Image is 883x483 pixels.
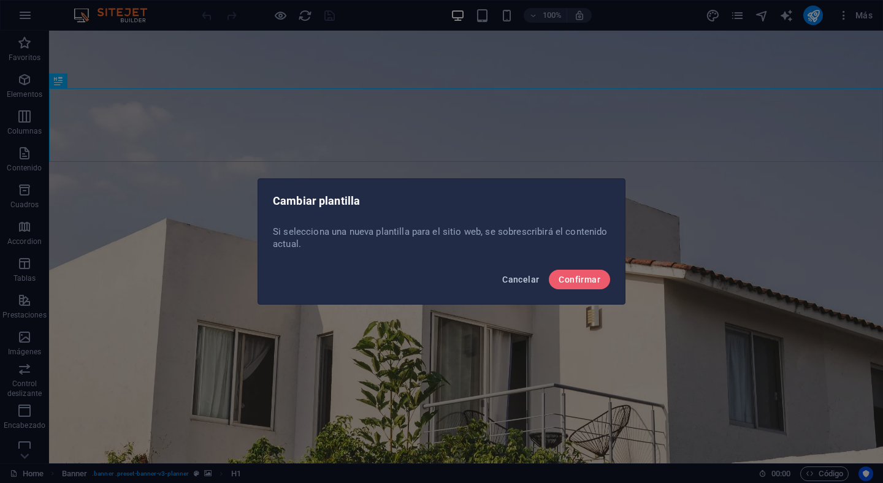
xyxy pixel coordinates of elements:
button: Cancelar [497,270,544,289]
span: Confirmar [559,275,600,284]
h2: Cambiar plantilla [273,194,610,208]
p: Si selecciona una nueva plantilla para el sitio web, se sobrescribirá el contenido actual. [273,226,610,250]
button: Confirmar [549,270,610,289]
span: Cancelar [502,275,539,284]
